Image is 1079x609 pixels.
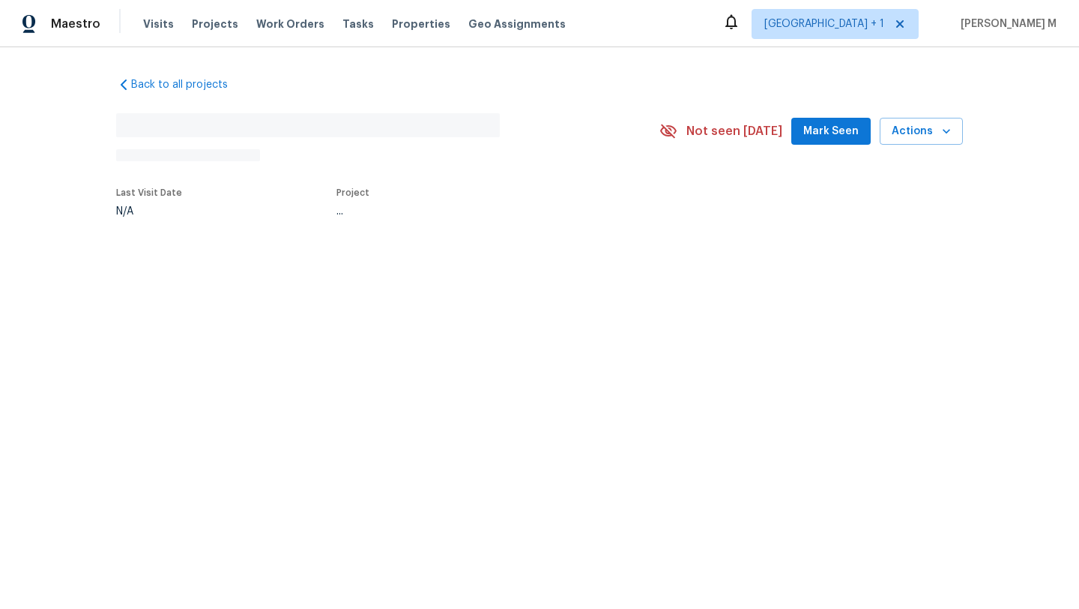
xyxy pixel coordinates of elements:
span: Work Orders [256,16,324,31]
div: ... [336,206,624,217]
span: Last Visit Date [116,188,182,197]
button: Actions [880,118,963,145]
span: Actions [892,122,951,141]
span: Geo Assignments [468,16,566,31]
button: Mark Seen [791,118,871,145]
a: Back to all projects [116,77,260,92]
div: N/A [116,206,182,217]
span: Mark Seen [803,122,859,141]
span: Properties [392,16,450,31]
span: Projects [192,16,238,31]
span: [GEOGRAPHIC_DATA] + 1 [764,16,884,31]
span: Tasks [342,19,374,29]
span: Project [336,188,369,197]
span: [PERSON_NAME] M [955,16,1057,31]
span: Visits [143,16,174,31]
span: Not seen [DATE] [686,124,782,139]
span: Maestro [51,16,100,31]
